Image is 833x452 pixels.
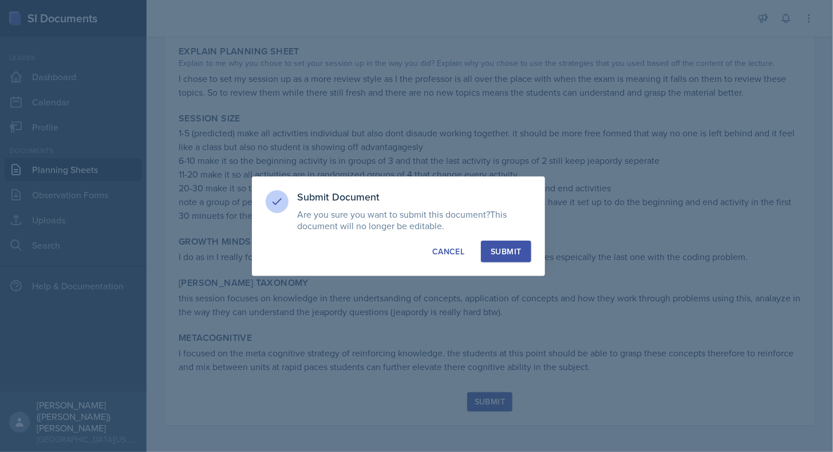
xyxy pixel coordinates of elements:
[432,246,464,257] div: Cancel
[298,208,507,232] span: This document will no longer be editable.
[298,190,531,204] h3: Submit Document
[491,246,521,257] div: Submit
[298,209,531,231] p: Are you sure you want to submit this document?
[481,241,531,262] button: Submit
[423,241,474,262] button: Cancel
